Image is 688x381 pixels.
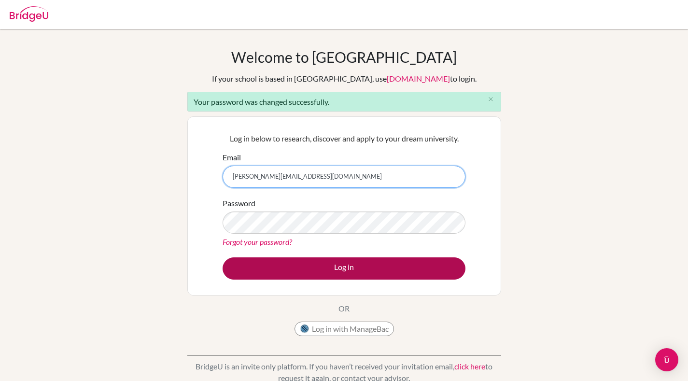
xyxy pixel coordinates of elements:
h1: Welcome to [GEOGRAPHIC_DATA] [231,48,457,66]
button: Log in [223,257,465,280]
p: Log in below to research, discover and apply to your dream university. [223,133,465,144]
i: close [487,96,494,103]
div: Open Intercom Messenger [655,348,678,371]
a: Forgot your password? [223,237,292,246]
button: Log in with ManageBac [295,322,394,336]
p: OR [338,303,350,314]
button: Close [481,92,501,107]
label: Password [223,198,255,209]
a: click here [454,362,485,371]
div: Your password was changed successfully. [187,92,501,112]
img: Bridge-U [10,6,48,22]
label: Email [223,152,241,163]
a: [DOMAIN_NAME] [387,74,450,83]
div: If your school is based in [GEOGRAPHIC_DATA], use to login. [212,73,477,85]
